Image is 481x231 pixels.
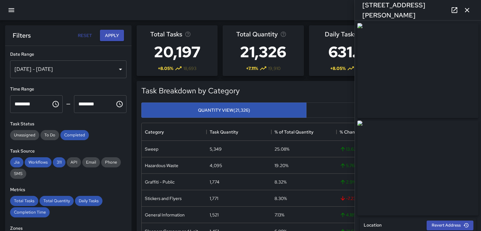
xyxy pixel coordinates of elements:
div: Unassigned [10,130,39,140]
div: Completed [60,130,89,140]
span: 13.62 % [340,146,359,152]
div: SMS [10,169,26,179]
span: Daily Tasks [325,29,357,39]
div: 5,349 [210,146,222,152]
span: Workflows [25,159,52,165]
div: To Do [40,130,59,140]
h6: Metrics [10,186,126,193]
div: 1,774 [210,179,219,185]
div: General Information [145,212,185,218]
button: Quantity View(21,326) [141,103,306,118]
span: Completion Time [10,209,50,215]
span: Total Tasks [150,29,182,39]
span: Unassigned [10,132,39,138]
div: Jia [10,157,23,167]
span: Phone [101,159,121,165]
div: 1,521 [210,212,219,218]
div: Task Quantity [210,123,238,141]
span: Email [82,159,100,165]
div: 19.20% [274,162,288,169]
span: 4.18 % [340,212,357,218]
h3: 631.16 [325,39,374,65]
div: Daily Tasks [75,196,102,206]
span: 311 [53,159,65,165]
div: % Change [340,123,360,141]
span: To Do [40,132,59,138]
div: 8.30% [274,195,287,202]
div: Category [142,123,207,141]
div: Graffiti - Public [145,179,175,185]
div: Task Quantity [207,123,271,141]
div: 7.13% [274,212,284,218]
div: 25.08% [274,146,289,152]
span: API [67,159,81,165]
h6: Task Status [10,121,126,128]
span: Completed [60,132,89,138]
span: 5.76 % [340,162,358,169]
span: -7.23 % [340,195,359,202]
div: Email [82,157,100,167]
button: Choose time, selected time is 11:59 PM [113,98,126,110]
div: 311 [53,157,65,167]
div: Category [145,123,164,141]
div: [DATE] - [DATE] [10,60,126,78]
svg: Total number of tasks in the selected period, compared to the previous period. [185,31,191,37]
h6: Filters [13,30,31,41]
div: Workflows [25,157,52,167]
div: Total Quantity [40,196,74,206]
div: Total Tasks [10,196,38,206]
span: 19,910 [268,65,281,72]
span: SMS [10,171,26,176]
button: Apply [100,30,124,41]
div: 4,095 [210,162,222,169]
span: + 8.05 % [158,65,173,72]
div: 8.32% [274,179,287,185]
h3: 21,326 [236,39,290,65]
span: 2.9 % [340,179,356,185]
span: + 8.05 % [330,65,346,72]
h6: Time Range [10,86,126,93]
button: Choose time, selected time is 12:00 AM [49,98,62,110]
div: 1,771 [210,195,218,202]
div: Completion Time [10,207,50,217]
svg: Total task quantity in the selected period, compared to the previous period. [280,31,287,37]
span: Daily Tasks [75,198,102,203]
button: Tasks View(20,197) [306,103,471,118]
h5: Task Breakdown by Category [141,86,240,96]
div: Hazardous Waste [145,162,178,169]
div: Phone [101,157,121,167]
div: % of Total Quantity [271,123,336,141]
button: Reset [75,30,95,41]
div: Stickers and Flyers [145,195,182,202]
span: Total Tasks [10,198,38,203]
h6: Date Range [10,51,126,58]
span: Jia [10,159,23,165]
span: 18,693 [183,65,196,72]
h6: Task Source [10,148,126,155]
span: Total Quantity [236,29,278,39]
div: API [67,157,81,167]
div: Sweep [145,146,158,152]
span: + 7.11 % [246,65,258,72]
div: % of Total Quantity [274,123,313,141]
h3: 20,197 [150,39,204,65]
span: Total Quantity [40,198,74,203]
